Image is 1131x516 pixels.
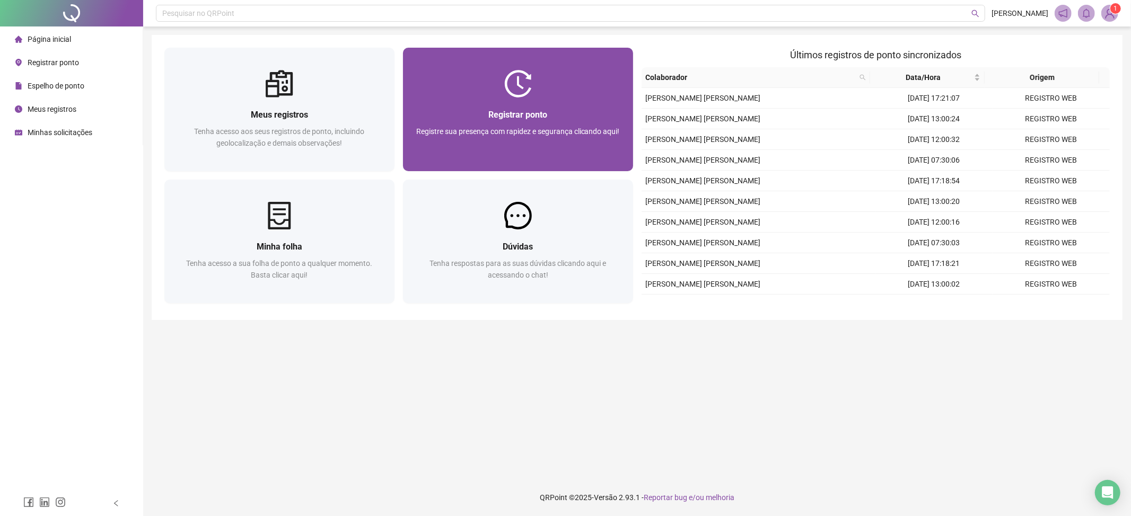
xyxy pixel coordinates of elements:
[251,110,308,120] span: Meus registros
[993,109,1110,129] td: REGISTRO WEB
[15,59,22,66] span: environment
[164,180,394,303] a: Minha folhaTenha acesso a sua folha de ponto a qualquer momento. Basta clicar aqui!
[28,105,76,113] span: Meus registros
[594,493,617,502] span: Versão
[790,49,961,60] span: Últimos registros de ponto sincronizados
[870,67,985,88] th: Data/Hora
[28,58,79,67] span: Registrar ponto
[429,259,606,279] span: Tenha respostas para as suas dúvidas clicando aqui e acessando o chat!
[993,191,1110,212] td: REGISTRO WEB
[992,7,1048,19] span: [PERSON_NAME]
[1058,8,1068,18] span: notification
[143,479,1131,516] footer: QRPoint © 2025 - 2.93.1 -
[646,280,761,288] span: [PERSON_NAME] [PERSON_NAME]
[993,233,1110,253] td: REGISTRO WEB
[1095,480,1120,505] div: Open Intercom Messenger
[993,88,1110,109] td: REGISTRO WEB
[646,114,761,123] span: [PERSON_NAME] [PERSON_NAME]
[164,48,394,171] a: Meus registrosTenha acesso aos seus registros de ponto, incluindo geolocalização e demais observa...
[15,129,22,136] span: schedule
[875,191,993,212] td: [DATE] 13:00:20
[403,180,633,303] a: DúvidasTenha respostas para as suas dúvidas clicando aqui e acessando o chat!
[416,127,620,136] span: Registre sua presença com rapidez e segurança clicando aqui!
[875,150,993,171] td: [DATE] 07:30:06
[993,295,1110,315] td: REGISTRO WEB
[55,497,66,508] span: instagram
[875,109,993,129] td: [DATE] 13:00:24
[403,48,633,171] a: Registrar pontoRegistre sua presença com rapidez e segurança clicando aqui!
[993,171,1110,191] td: REGISTRO WEB
[857,69,868,85] span: search
[1082,8,1091,18] span: bell
[875,212,993,233] td: [DATE] 12:00:16
[875,295,993,315] td: [DATE] 12:00:02
[257,242,302,252] span: Minha folha
[39,497,50,508] span: linkedin
[993,253,1110,274] td: REGISTRO WEB
[875,274,993,295] td: [DATE] 13:00:02
[646,176,761,185] span: [PERSON_NAME] [PERSON_NAME]
[488,110,547,120] span: Registrar ponto
[644,493,734,502] span: Reportar bug e/ou melhoria
[875,88,993,109] td: [DATE] 17:21:07
[874,72,972,83] span: Data/Hora
[112,500,120,507] span: left
[28,128,92,137] span: Minhas solicitações
[993,274,1110,295] td: REGISTRO WEB
[194,127,364,147] span: Tenha acesso aos seus registros de ponto, incluindo geolocalização e demais observações!
[971,10,979,17] span: search
[23,497,34,508] span: facebook
[646,259,761,268] span: [PERSON_NAME] [PERSON_NAME]
[875,253,993,274] td: [DATE] 17:18:21
[186,259,372,279] span: Tenha acesso a sua folha de ponto a qualquer momento. Basta clicar aqui!
[15,82,22,90] span: file
[993,212,1110,233] td: REGISTRO WEB
[28,35,71,43] span: Página inicial
[15,35,22,43] span: home
[28,82,84,90] span: Espelho de ponto
[860,74,866,81] span: search
[646,94,761,102] span: [PERSON_NAME] [PERSON_NAME]
[875,171,993,191] td: [DATE] 17:18:54
[875,129,993,150] td: [DATE] 12:00:32
[646,197,761,206] span: [PERSON_NAME] [PERSON_NAME]
[1102,5,1118,21] img: 94468
[1110,3,1121,14] sup: Atualize o seu contato no menu Meus Dados
[993,129,1110,150] td: REGISTRO WEB
[646,156,761,164] span: [PERSON_NAME] [PERSON_NAME]
[985,67,1099,88] th: Origem
[875,233,993,253] td: [DATE] 07:30:03
[646,72,856,83] span: Colaborador
[993,150,1110,171] td: REGISTRO WEB
[646,238,761,247] span: [PERSON_NAME] [PERSON_NAME]
[646,218,761,226] span: [PERSON_NAME] [PERSON_NAME]
[503,242,533,252] span: Dúvidas
[15,105,22,113] span: clock-circle
[646,135,761,144] span: [PERSON_NAME] [PERSON_NAME]
[1114,5,1118,12] span: 1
